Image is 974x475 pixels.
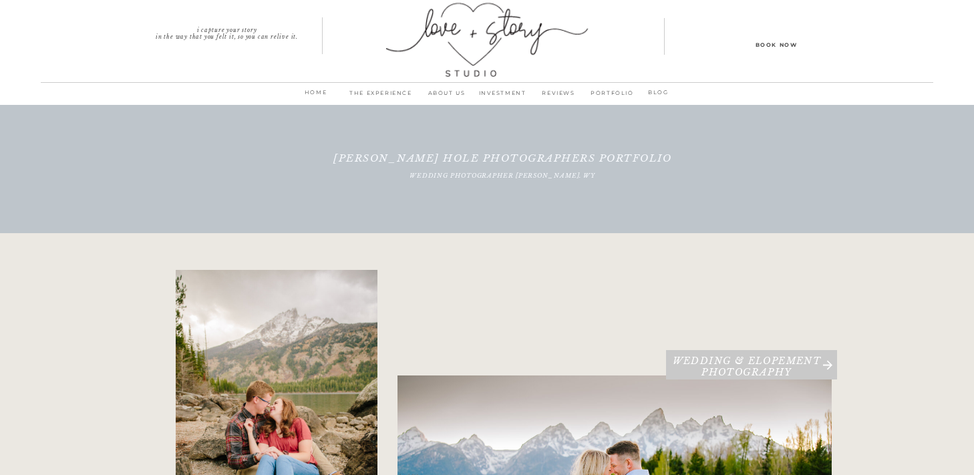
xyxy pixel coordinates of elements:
a: I capture your storyin the way that you felt it, so you can relive it. [131,27,323,36]
a: home [298,87,333,106]
p: I capture your story in the way that you felt it, so you can relive it. [131,27,323,36]
a: THE EXPERIENCE [343,88,419,106]
h1: [PERSON_NAME] Hole Photographers portfolio [324,152,681,179]
a: ABOUT us [419,88,474,106]
a: PORTFOLIO [587,88,638,106]
a: Book Now [716,39,836,49]
a: REVIEWS [530,88,587,106]
a: BLOG [641,87,676,100]
a: Wedding & Elopement PHOTOGRAPHY [666,355,828,375]
h2: wedding Photographer [PERSON_NAME]. WY [324,172,681,199]
a: INVESTMENT [474,88,530,106]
